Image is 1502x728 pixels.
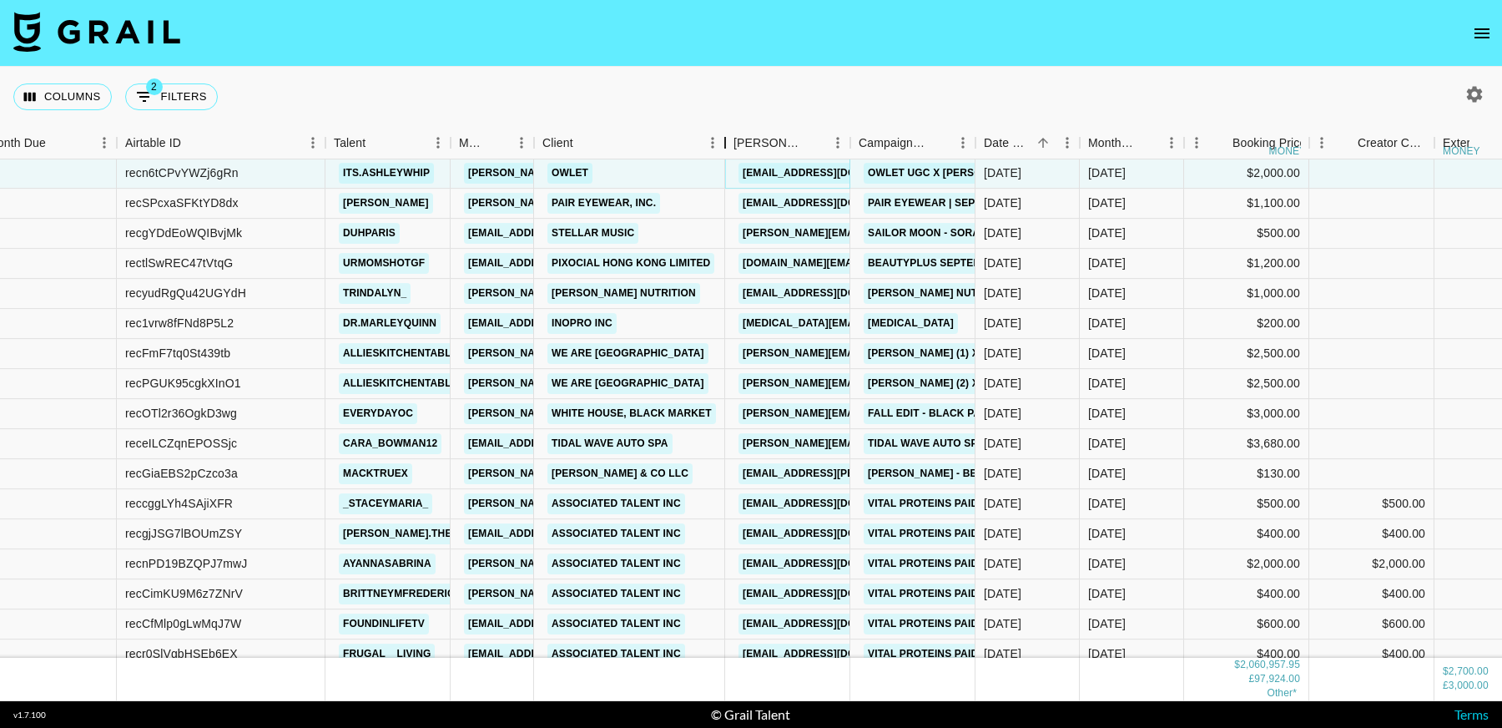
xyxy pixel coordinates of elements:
div: recgjJSG7lBOUmZSY [125,526,242,543]
a: [PERSON_NAME].the.nurse [339,523,495,544]
div: $ [1443,665,1449,679]
button: Menu [1309,130,1334,155]
a: [PERSON_NAME] - Better Than I Thought [864,463,1098,484]
div: $500.00 [1184,489,1309,519]
button: Sort [1031,131,1055,154]
a: [EMAIL_ADDRESS][DOMAIN_NAME] [464,644,651,665]
button: Sort [46,131,69,154]
div: $1,000.00 [1184,279,1309,309]
a: dr.marleyquinn [339,313,441,334]
button: Menu [426,130,451,155]
div: $400.00 [1184,640,1309,670]
div: 29/08/2025 [984,436,1021,452]
div: money [1269,146,1307,156]
a: BeautyPlus September Campaign [864,253,1065,274]
div: $400.00 [1382,526,1425,543]
div: $600.00 [1184,609,1309,640]
div: $2,000.00 [1372,556,1425,573]
a: [PERSON_NAME][EMAIL_ADDRESS][PERSON_NAME][DOMAIN_NAME] [738,433,1096,454]
button: Sort [1469,131,1493,154]
a: Terms [1454,706,1489,722]
div: Client [542,127,573,159]
a: [EMAIL_ADDRESS][DOMAIN_NAME] [738,493,925,514]
a: Owlet UGC x [PERSON_NAME] [864,163,1032,184]
a: Pixocial Hong Kong Limited [547,253,714,274]
a: [EMAIL_ADDRESS][PERSON_NAME][DOMAIN_NAME] [464,433,736,454]
div: 29/08/2025 [984,195,1021,212]
div: Creator Commmission Override [1358,127,1426,159]
div: 29/08/2025 [984,165,1021,182]
button: Menu [300,130,325,155]
a: [PERSON_NAME][EMAIL_ADDRESS][DOMAIN_NAME] [738,373,1011,394]
div: Aug '25 [1088,165,1126,182]
a: [EMAIL_ADDRESS][DOMAIN_NAME] [738,193,925,214]
div: 29/08/2025 [984,346,1021,362]
div: Campaign (Type) [859,127,927,159]
a: allieskitchentable [339,343,462,364]
div: Aug '25 [1088,466,1126,483]
div: Date Created [984,127,1031,159]
a: Vital Proteins Paid August [864,584,1028,604]
div: Aug '25 [1088,496,1126,513]
div: Client [534,127,725,159]
div: Campaign (Type) [850,127,975,159]
div: $3,680.00 [1184,429,1309,459]
div: £ [1443,680,1449,694]
a: [EMAIL_ADDRESS][DOMAIN_NAME] [464,614,651,634]
div: [PERSON_NAME] [733,127,802,159]
a: everydayoc [339,403,417,424]
a: Associated Talent Inc [547,584,685,604]
a: [EMAIL_ADDRESS][DOMAIN_NAME] [738,584,925,604]
div: Talent [334,127,365,159]
button: Menu [509,130,534,155]
a: [EMAIL_ADDRESS][DOMAIN_NAME] [464,313,651,334]
div: $400.00 [1184,579,1309,609]
a: Tidal Wave Auto Spa [547,433,673,454]
a: ayannasabrina [339,554,436,574]
a: Owlet [547,163,592,184]
div: Manager [451,127,534,159]
a: urmomshotgf [339,253,429,274]
div: $600.00 [1382,616,1425,633]
a: [PERSON_NAME] & Co LLC [547,463,693,484]
a: White House, Black Market [547,403,716,424]
div: recn6tCPvYWZj6gRn [125,165,239,182]
div: £ [1248,672,1254,686]
div: Aug '25 [1088,376,1126,392]
a: trindalyn_ [339,283,411,304]
div: recCimKU9M6z7ZNrV [125,586,243,603]
a: Tidal Wave Auto Spa [864,433,989,454]
div: Booking Price [1232,127,1306,159]
a: duhparis [339,223,400,244]
div: recOTl2r36OgkD3wg [125,406,237,422]
a: [EMAIL_ADDRESS][DOMAIN_NAME] [738,554,925,574]
div: rec1vrw8fFNd8P5L2 [125,316,234,332]
a: [DOMAIN_NAME][EMAIL_ADDRESS][DOMAIN_NAME] [738,253,1009,274]
div: Aug '25 [1088,316,1126,332]
div: $ [1234,658,1240,672]
div: Aug '25 [1088,286,1126,302]
a: cara_bowman12 [339,433,441,454]
div: reccggLYh4SAjiXFR [125,496,233,513]
span: 2 [146,78,163,95]
a: [EMAIL_ADDRESS][PERSON_NAME][DOMAIN_NAME] [738,463,1011,484]
a: [EMAIL_ADDRESS][DOMAIN_NAME] [738,523,925,544]
button: Sort [802,131,825,154]
div: 2,060,957.95 [1240,658,1300,672]
div: Manager [459,127,486,159]
a: [EMAIL_ADDRESS][DOMAIN_NAME] [464,223,651,244]
div: Aug '25 [1088,225,1126,242]
a: [PERSON_NAME][EMAIL_ADDRESS][DOMAIN_NAME] [464,403,736,424]
div: $400.00 [1184,519,1309,549]
div: 29/08/2025 [984,376,1021,392]
div: 29/08/2025 [984,316,1021,332]
a: Vital Proteins Paid August [864,554,1028,574]
div: recSPcxaSFKtYD8dx [125,195,239,212]
div: 3,000.00 [1449,680,1489,694]
a: Vital Proteins Paid August [864,523,1028,544]
div: Aug '25 [1088,586,1126,603]
a: [EMAIL_ADDRESS][DOMAIN_NAME] [738,283,925,304]
div: recFmF7tq0St439tb [125,346,230,362]
a: [PERSON_NAME] (2) x [PERSON_NAME] [864,373,1071,394]
div: Airtable ID [117,127,325,159]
